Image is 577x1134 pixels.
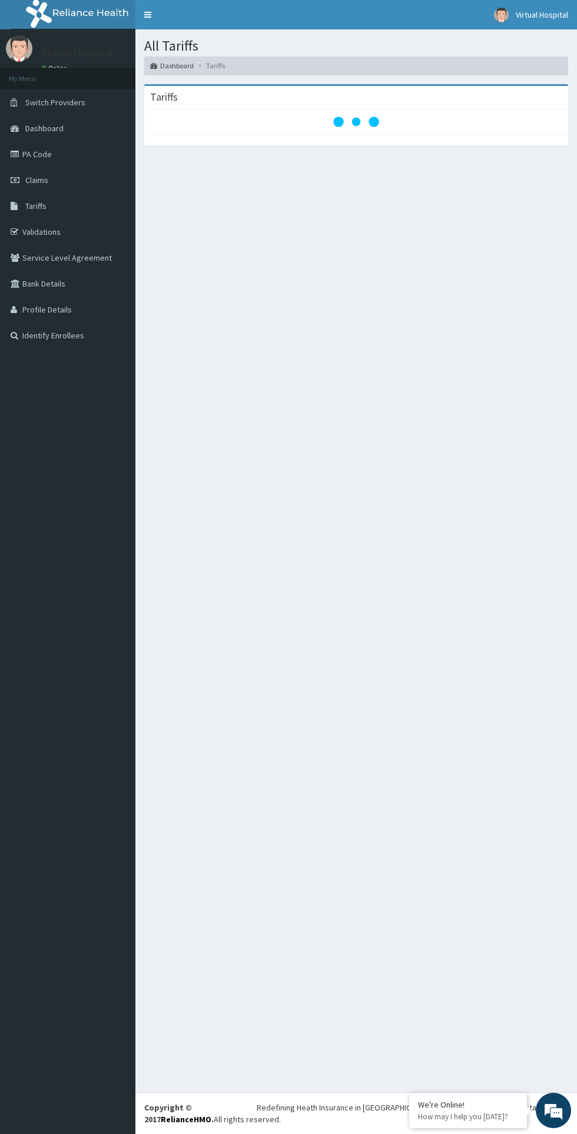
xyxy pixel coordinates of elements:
li: Tariffs [195,61,225,71]
span: Virtual Hospital [516,9,568,20]
span: Dashboard [25,123,64,134]
svg: audio-loading [333,98,380,145]
p: How may I help you today? [418,1112,518,1122]
strong: Copyright © 2017 . [144,1102,214,1125]
a: Dashboard [150,61,194,71]
img: User Image [494,8,509,22]
h1: All Tariffs [144,38,568,54]
a: Online [41,64,69,72]
span: Switch Providers [25,97,85,108]
a: RelianceHMO [161,1114,211,1125]
img: User Image [6,35,32,62]
footer: All rights reserved. [135,1092,577,1134]
p: Virtual Hospital [41,48,112,58]
h3: Tariffs [150,92,178,102]
div: Redefining Heath Insurance in [GEOGRAPHIC_DATA] using Telemedicine and Data Science! [257,1102,568,1113]
span: Claims [25,175,48,185]
div: We're Online! [418,1099,518,1110]
span: Tariffs [25,201,47,211]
